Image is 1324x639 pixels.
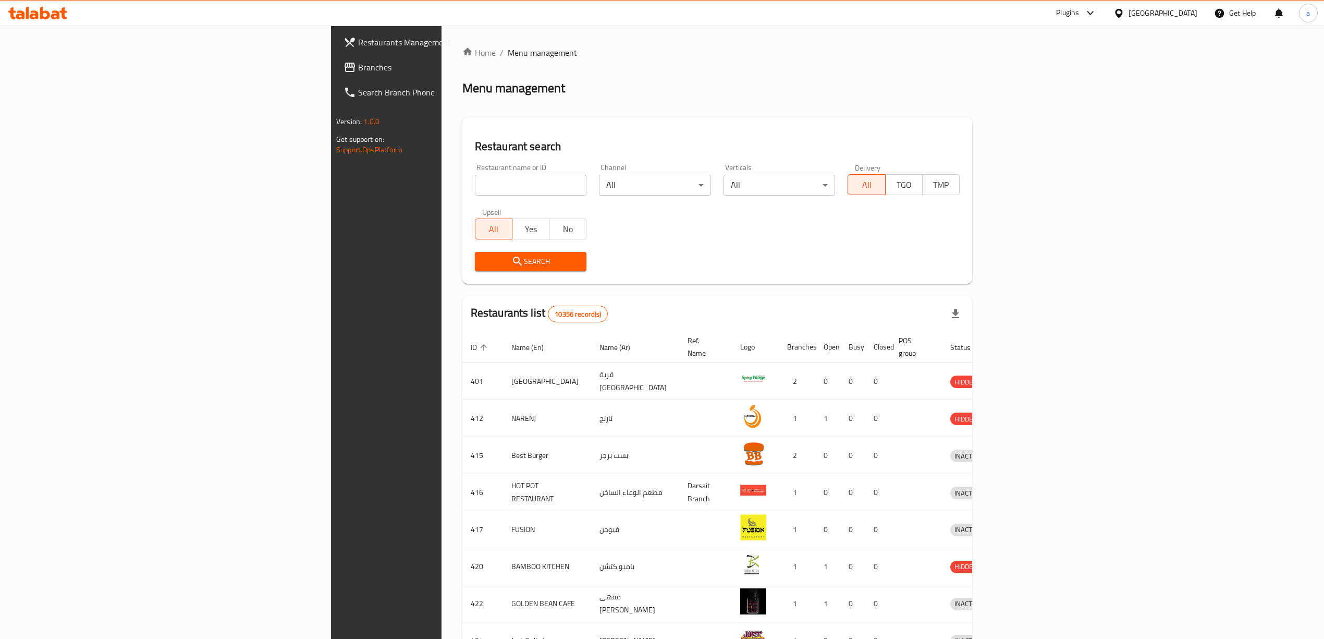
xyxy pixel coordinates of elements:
span: All [480,222,508,237]
h2: Restaurants list [471,305,608,322]
span: HIDDEN [950,376,982,388]
td: بست برجر [591,437,679,474]
td: 1 [779,548,815,585]
span: Name (Ar) [599,341,644,354]
td: 1 [815,400,840,437]
div: [GEOGRAPHIC_DATA] [1129,7,1197,19]
div: Total records count [548,306,608,322]
div: INACTIVE [950,487,986,499]
td: 1 [815,548,840,585]
span: Branches [358,61,544,74]
label: Upsell [482,208,501,215]
input: Search for restaurant name or ID.. [475,175,587,196]
button: All [475,219,512,239]
span: All [852,177,881,192]
td: 1 [779,585,815,622]
td: 0 [865,400,890,437]
td: 0 [840,363,865,400]
img: Spicy Village [740,366,766,392]
div: Export file [943,302,968,327]
button: Search [475,252,587,271]
span: Yes [517,222,545,237]
span: Search Branch Phone [358,86,544,99]
button: TGO [885,174,923,195]
img: FUSION [740,514,766,540]
button: TMP [922,174,960,195]
span: INACTIVE [950,450,986,462]
td: بامبو كتشن [591,548,679,585]
span: Get support on: [336,132,384,146]
th: Branches [779,331,815,363]
th: Logo [732,331,779,363]
span: Ref. Name [688,334,719,359]
td: Darsait Branch [679,474,732,511]
span: ID [471,341,491,354]
span: TMP [927,177,955,192]
a: Support.OpsPlatform [336,143,402,156]
button: All [848,174,885,195]
div: All [599,175,711,196]
td: 0 [840,437,865,474]
a: Search Branch Phone [335,80,552,105]
td: 0 [840,400,865,437]
span: INACTIVE [950,487,986,499]
span: HIDDEN [950,413,982,425]
img: BAMBOO KITCHEN [740,551,766,577]
div: INACTIVE [950,598,986,610]
div: HIDDEN [950,376,982,388]
img: HOT POT RESTAURANT [740,477,766,503]
td: مقهى [PERSON_NAME] [591,585,679,622]
span: 1.0.0 [363,115,379,128]
td: 0 [815,437,840,474]
td: 0 [865,474,890,511]
span: INACTIVE [950,524,986,536]
td: فيوجن [591,511,679,548]
td: مطعم الوعاء الساخن [591,474,679,511]
span: Restaurants Management [358,36,544,49]
td: 1 [815,585,840,622]
div: Plugins [1056,7,1079,19]
span: 10356 record(s) [548,309,607,319]
th: Busy [840,331,865,363]
span: No [554,222,582,237]
button: Yes [512,219,549,239]
td: 0 [840,511,865,548]
img: NARENJ [740,403,766,429]
h2: Restaurant search [475,139,960,154]
td: 0 [815,363,840,400]
span: TGO [890,177,918,192]
td: 1 [779,474,815,511]
img: Best Burger [740,440,766,466]
span: Status [950,341,984,354]
td: 0 [840,548,865,585]
td: 1 [779,400,815,437]
span: Name (En) [511,341,557,354]
td: 0 [865,548,890,585]
div: All [724,175,836,196]
td: 0 [865,437,890,474]
div: HIDDEN [950,561,982,573]
td: 2 [779,437,815,474]
a: Restaurants Management [335,30,552,55]
span: Search [483,255,579,268]
td: 0 [840,585,865,622]
div: HIDDEN [950,413,982,425]
img: GOLDEN BEAN CAFE [740,588,766,614]
button: No [549,219,586,239]
td: 0 [865,585,890,622]
div: INACTIVE [950,524,986,536]
th: Open [815,331,840,363]
td: 0 [840,474,865,511]
th: Closed [865,331,890,363]
div: INACTIVE [950,450,986,462]
td: 0 [865,363,890,400]
td: 0 [815,511,840,548]
td: نارنج [591,400,679,437]
span: POS group [899,334,929,359]
span: INACTIVE [950,598,986,610]
td: 0 [815,474,840,511]
span: a [1306,7,1310,19]
td: 1 [779,511,815,548]
span: Version: [336,115,362,128]
span: HIDDEN [950,561,982,573]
